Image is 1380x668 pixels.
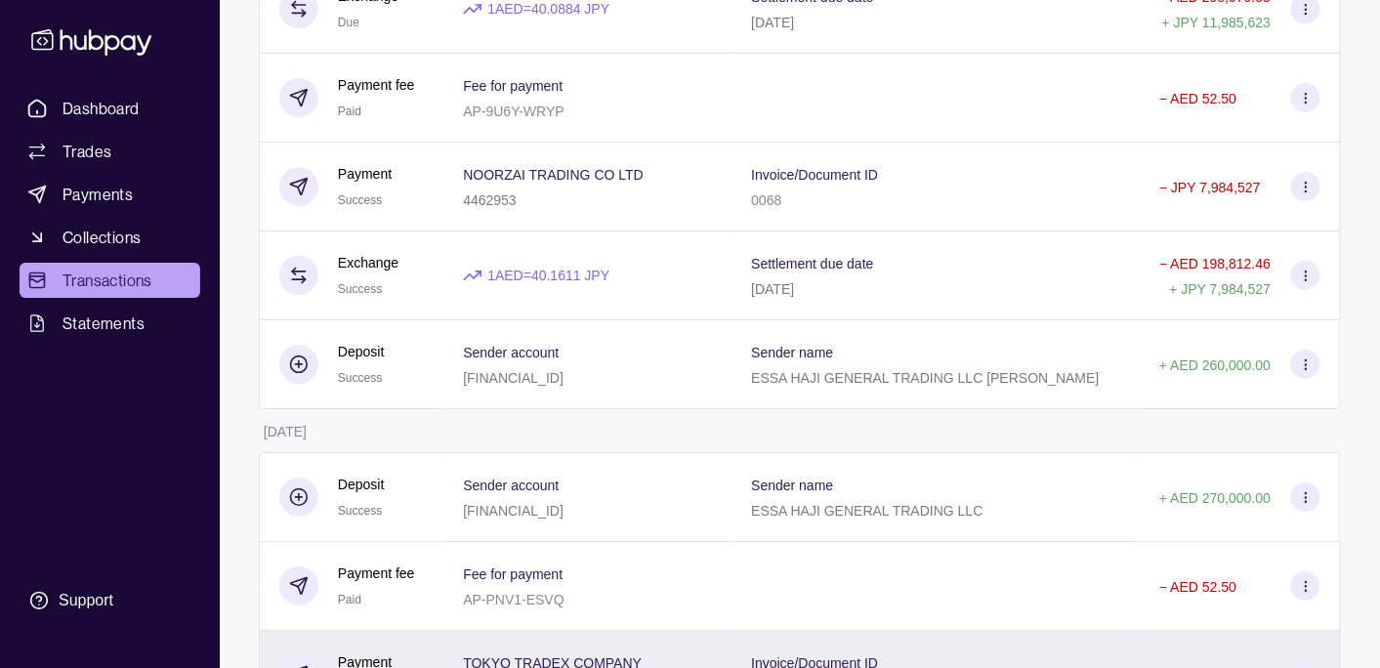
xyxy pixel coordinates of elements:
[338,163,392,185] p: Payment
[751,192,781,208] p: 0068
[1170,281,1272,297] p: + JPY 7,984,527
[20,263,200,298] a: Transactions
[751,345,833,360] p: Sender name
[751,256,873,271] p: Settlement due date
[338,74,415,96] p: Payment fee
[751,281,794,297] p: [DATE]
[20,306,200,341] a: Statements
[63,183,133,206] span: Payments
[338,504,382,518] span: Success
[1159,256,1271,271] p: − AED 198,812.46
[1159,180,1261,195] p: − JPY 7,984,527
[1162,15,1271,30] p: + JPY 11,985,623
[338,252,398,273] p: Exchange
[463,345,559,360] p: Sender account
[463,192,517,208] p: 4462953
[463,167,644,183] p: NOORZAI TRADING CO LTD
[751,167,878,183] p: Invoice/Document ID
[338,282,382,296] span: Success
[338,593,361,606] span: Paid
[63,269,152,292] span: Transactions
[63,226,141,249] span: Collections
[59,590,113,611] div: Support
[463,592,564,607] p: AP-PNV1-ESVQ
[463,566,563,582] p: Fee for payment
[751,478,833,493] p: Sender name
[463,503,564,519] p: [FINANCIAL_ID]
[751,15,794,30] p: [DATE]
[338,341,384,362] p: Deposit
[1159,357,1271,373] p: + AED 260,000.00
[463,478,559,493] p: Sender account
[338,16,359,29] span: Due
[1159,579,1236,595] p: − AED 52.50
[338,474,384,495] p: Deposit
[63,97,140,120] span: Dashboard
[338,193,382,207] span: Success
[338,563,415,584] p: Payment fee
[63,140,111,163] span: Trades
[20,220,200,255] a: Collections
[264,424,307,439] p: [DATE]
[463,104,564,119] p: AP-9U6Y-WRYP
[338,371,382,385] span: Success
[338,104,361,118] span: Paid
[20,91,200,126] a: Dashboard
[1159,91,1236,106] p: − AED 52.50
[20,580,200,621] a: Support
[1159,490,1271,506] p: + AED 270,000.00
[463,78,563,94] p: Fee for payment
[751,370,1099,386] p: ESSA HAJI GENERAL TRADING LLC [PERSON_NAME]
[63,312,145,335] span: Statements
[463,370,564,386] p: [FINANCIAL_ID]
[487,265,609,286] p: 1 AED = 40.1611 JPY
[20,177,200,212] a: Payments
[20,134,200,169] a: Trades
[751,503,983,519] p: ESSA HAJI GENERAL TRADING LLC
